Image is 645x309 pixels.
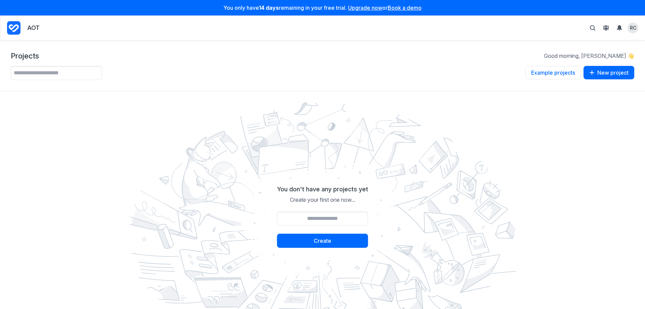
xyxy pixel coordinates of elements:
button: Example projects [525,66,581,79]
h2: You don't have any projects yet [277,185,368,193]
button: Create [277,234,368,248]
a: Upgrade now [348,4,382,11]
p: Good morning, [PERSON_NAME] 👋 [544,52,634,60]
a: Example projects [525,66,581,80]
button: View People & Groups [601,23,611,33]
button: Toggle search bar [587,23,598,33]
a: Book a demo [388,4,422,11]
p: AOT [27,24,40,32]
strong: 14 days [259,4,279,11]
a: New project [584,66,634,80]
button: New project [584,66,634,79]
p: Create your first one now... [277,196,368,203]
span: RC [630,25,636,31]
h1: Projects [11,51,39,61]
p: You only have remaining in your free trial. or [4,4,641,11]
a: Project Dashboard [7,20,20,36]
summary: View profile menu [628,23,638,33]
summary: View Notifications [614,23,628,33]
